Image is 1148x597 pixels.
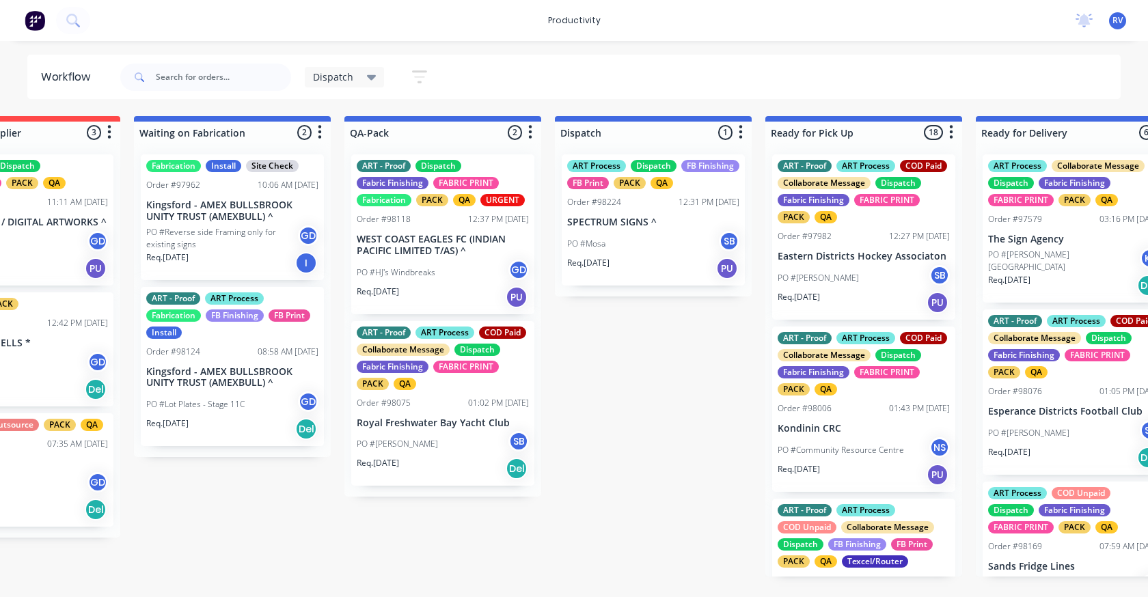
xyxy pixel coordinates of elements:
[778,521,836,533] div: COD Unpaid
[433,361,499,373] div: FABRIC PRINT
[889,230,950,242] div: 12:27 PM [DATE]
[1058,521,1091,533] div: PACK
[298,225,318,246] div: GD
[146,417,189,430] p: Req. [DATE]
[146,160,201,172] div: Fabrication
[842,555,908,568] div: Texcel/Router
[351,321,534,486] div: ART - ProofART ProcessCOD PaidCollaborate MessageDispatchFabric FinishingFABRIC PRINTPACKQAOrder ...
[351,154,534,314] div: ART - ProofDispatchFabric FinishingFABRIC PRINTFabricationPACKQAURGENTOrder #9811812:37 PM [DATE]...
[357,327,411,339] div: ART - Proof
[988,366,1020,378] div: PACK
[141,287,324,447] div: ART - ProofART ProcessFabricationFB FinishingFB PrintInstallOrder #9812408:58 AM [DATE]Kingsford ...
[47,438,108,450] div: 07:35 AM [DATE]
[988,446,1030,458] p: Req. [DATE]
[1065,349,1130,361] div: FABRIC PRINT
[156,64,291,91] input: Search for orders...
[479,327,526,339] div: COD Paid
[778,366,849,378] div: Fabric Finishing
[836,160,895,172] div: ART Process
[357,266,435,279] p: PO #HJ's Windbreaks
[141,154,324,280] div: FabricationInstallSite CheckOrder #9796210:06 AM [DATE]Kingsford - AMEX BULLSBROOK UNITY TRUST (A...
[988,487,1047,499] div: ART Process
[1086,332,1132,344] div: Dispatch
[357,417,529,429] p: Royal Freshwater Bay Yacht Club
[836,504,895,516] div: ART Process
[778,538,823,551] div: Dispatch
[778,211,810,223] div: PACK
[891,538,933,551] div: FB Print
[778,504,832,516] div: ART - Proof
[357,397,411,409] div: Order #98075
[815,383,837,395] div: QA
[1095,194,1118,206] div: QA
[146,251,189,264] p: Req. [DATE]
[900,160,947,172] div: COD Paid
[778,555,810,568] div: PACK
[988,249,1140,273] p: PO #[PERSON_NAME][GEOGRAPHIC_DATA]
[988,385,1042,398] div: Order #98076
[567,160,626,172] div: ART Process
[453,194,476,206] div: QA
[651,177,673,189] div: QA
[778,423,950,434] p: Kondinin CRC
[87,231,108,251] div: GD
[47,196,108,208] div: 11:11 AM [DATE]
[415,327,474,339] div: ART Process
[679,196,739,208] div: 12:31 PM [DATE]
[1052,160,1145,172] div: Collaborate Message
[146,309,201,322] div: Fabrication
[6,177,38,189] div: PACK
[47,317,108,329] div: 12:42 PM [DATE]
[988,160,1047,172] div: ART Process
[295,252,317,274] div: I
[146,292,200,305] div: ART - Proof
[85,378,107,400] div: Del
[1058,194,1091,206] div: PACK
[988,177,1034,189] div: Dispatch
[927,292,948,314] div: PU
[146,226,298,251] p: PO #Reverse side Framing only for existing signs
[889,402,950,415] div: 01:43 PM [DATE]
[357,361,428,373] div: Fabric Finishing
[433,177,499,189] div: FABRIC PRINT
[1047,315,1106,327] div: ART Process
[508,260,529,280] div: GD
[206,309,264,322] div: FB Finishing
[875,349,921,361] div: Dispatch
[567,217,739,228] p: SPECTRUM SIGNS ^
[988,349,1060,361] div: Fabric Finishing
[815,555,837,568] div: QA
[468,213,529,225] div: 12:37 PM [DATE]
[506,286,528,308] div: PU
[567,177,609,189] div: FB Print
[468,397,529,409] div: 01:02 PM [DATE]
[25,10,45,31] img: Factory
[357,344,450,356] div: Collaborate Message
[357,457,399,469] p: Req. [DATE]
[1052,487,1110,499] div: COD Unpaid
[778,383,810,395] div: PACK
[889,574,950,587] div: 03:40 PM [DATE]
[778,272,859,284] p: PO #[PERSON_NAME]
[681,160,739,172] div: FB Finishing
[988,274,1030,286] p: Req. [DATE]
[778,463,820,475] p: Req. [DATE]
[1039,177,1110,189] div: Fabric Finishing
[357,286,399,298] p: Req. [DATE]
[258,179,318,191] div: 10:06 AM [DATE]
[357,438,438,450] p: PO #[PERSON_NAME]
[146,366,318,389] p: Kingsford - AMEX BULLSBROOK UNITY TRUST (AMEXBULL) ^
[988,315,1042,327] div: ART - Proof
[258,346,318,358] div: 08:58 AM [DATE]
[631,160,676,172] div: Dispatch
[778,444,904,456] p: PO #Community Resource Centre
[836,332,895,344] div: ART Process
[357,378,389,390] div: PACK
[778,574,832,587] div: Order #98080
[508,431,529,452] div: SB
[927,464,948,486] div: PU
[44,419,76,431] div: PACK
[988,540,1042,553] div: Order #98169
[828,538,886,551] div: FB Finishing
[146,327,182,339] div: Install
